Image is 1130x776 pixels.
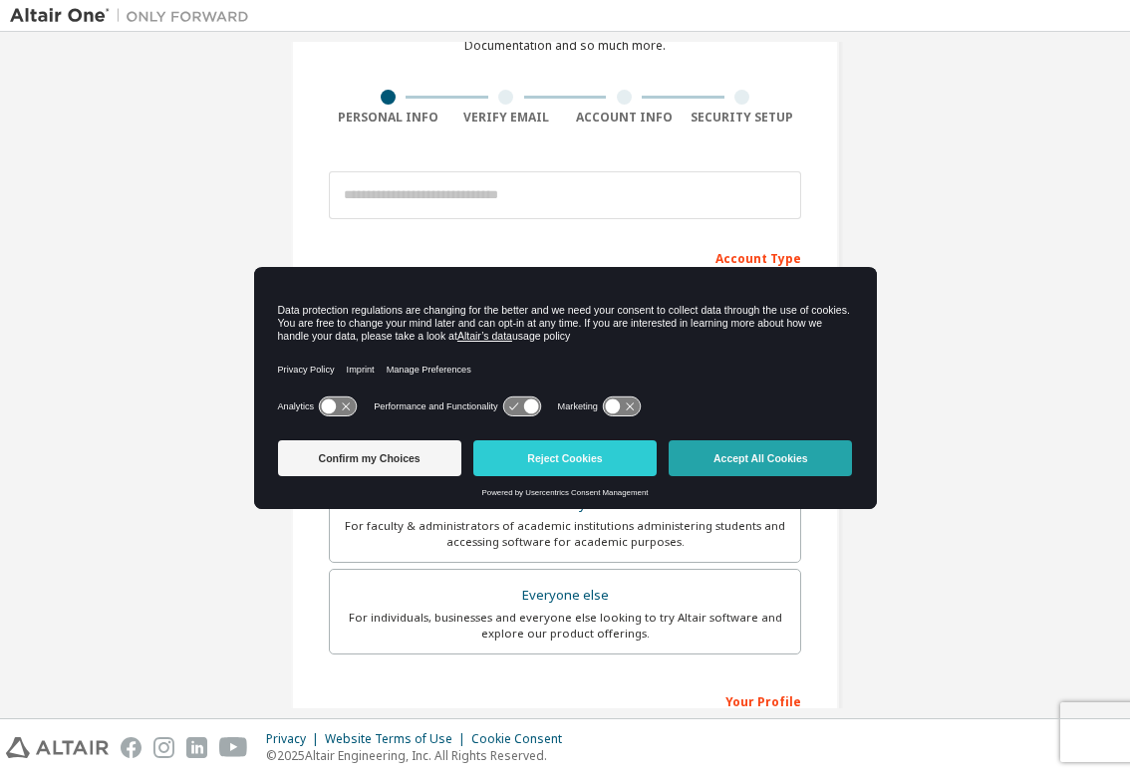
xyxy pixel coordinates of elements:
[447,110,566,126] div: Verify Email
[565,110,684,126] div: Account Info
[342,610,788,642] div: For individuals, businesses and everyone else looking to try Altair software and explore our prod...
[121,737,141,758] img: facebook.svg
[266,731,325,747] div: Privacy
[329,241,801,273] div: Account Type
[342,518,788,550] div: For faculty & administrators of academic institutions administering students and accessing softwa...
[153,737,174,758] img: instagram.svg
[329,110,447,126] div: Personal Info
[329,684,801,716] div: Your Profile
[266,747,574,764] p: © 2025 Altair Engineering, Inc. All Rights Reserved.
[10,6,259,26] img: Altair One
[219,737,248,758] img: youtube.svg
[471,731,574,747] div: Cookie Consent
[6,737,109,758] img: altair_logo.svg
[325,731,471,747] div: Website Terms of Use
[684,110,802,126] div: Security Setup
[186,737,207,758] img: linkedin.svg
[342,582,788,610] div: Everyone else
